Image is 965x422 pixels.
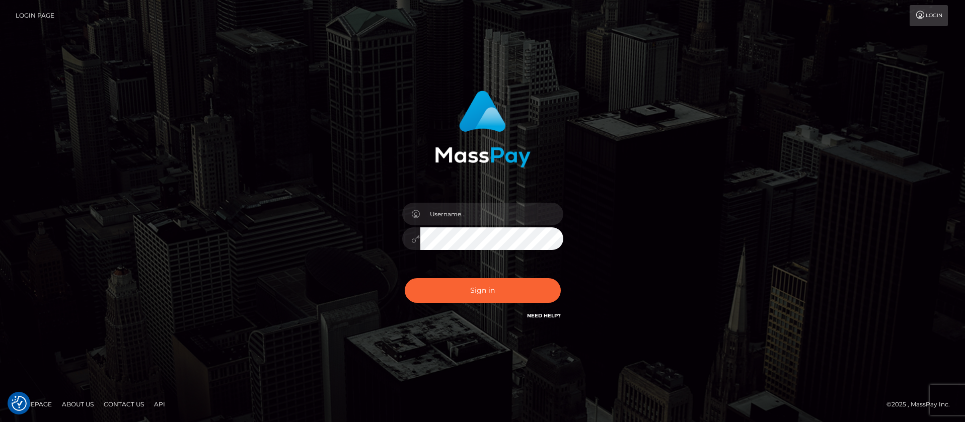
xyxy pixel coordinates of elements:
div: © 2025 , MassPay Inc. [886,399,957,410]
a: Contact Us [100,396,148,412]
a: Login [910,5,948,26]
a: Login Page [16,5,54,26]
img: MassPay Login [435,91,531,167]
a: About Us [58,396,98,412]
img: Revisit consent button [12,396,27,411]
a: API [150,396,169,412]
a: Need Help? [527,312,561,319]
button: Consent Preferences [12,396,27,411]
input: Username... [420,203,563,225]
button: Sign in [405,278,561,303]
a: Homepage [11,396,56,412]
